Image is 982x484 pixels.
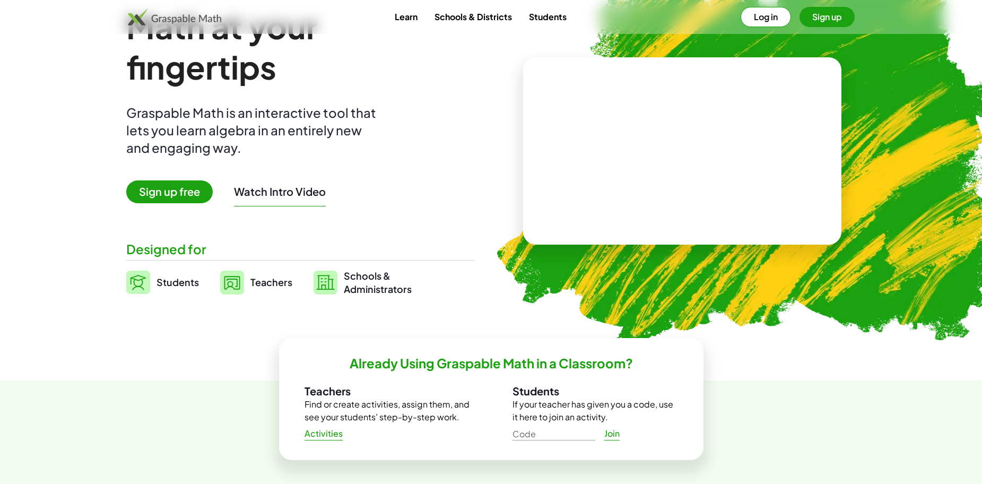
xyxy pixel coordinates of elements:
span: Sign up free [126,180,213,203]
span: Schools & Administrators [344,269,412,296]
h3: Students [512,384,678,398]
a: Learn [386,7,426,27]
button: Sign up [799,7,855,27]
img: svg%3e [314,271,337,295]
button: Watch Intro Video [234,185,326,198]
span: Students [157,276,199,288]
h2: Already Using Graspable Math in a Classroom? [350,355,633,371]
div: Designed for [126,240,474,258]
h1: Math at your fingertips [126,6,464,87]
a: Students [520,7,575,27]
a: Join [595,424,629,443]
span: Teachers [250,276,292,288]
a: Schools & Districts [426,7,520,27]
div: Graspable Math is an interactive tool that lets you learn algebra in an entirely new and engaging... [126,104,381,157]
img: svg%3e [126,271,150,294]
a: Teachers [220,269,292,296]
a: Students [126,269,199,296]
h3: Teachers [305,384,470,398]
span: Activities [305,428,343,439]
p: Find or create activities, assign them, and see your students' step-by-step work. [305,398,470,423]
video: What is this? This is dynamic math notation. Dynamic math notation plays a central role in how Gr... [603,111,762,191]
span: Join [604,428,620,439]
a: Schools &Administrators [314,269,412,296]
button: Log in [741,7,791,27]
a: Activities [296,424,352,443]
img: svg%3e [220,271,244,295]
p: If your teacher has given you a code, use it here to join an activity. [512,398,678,423]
